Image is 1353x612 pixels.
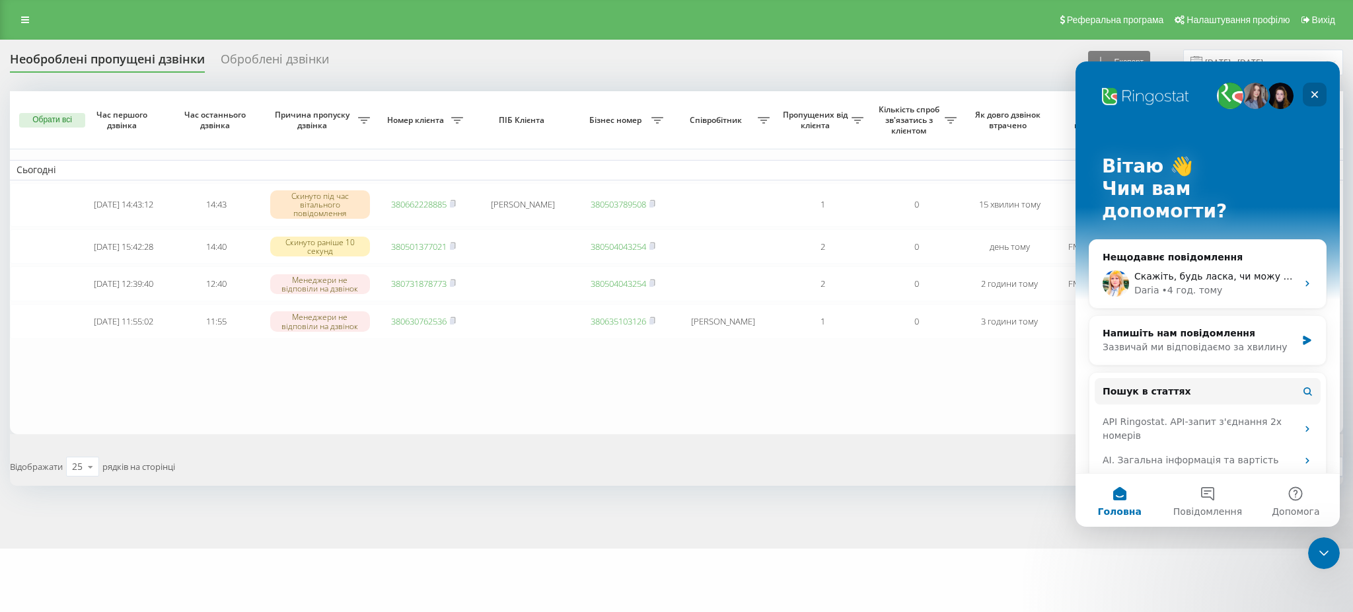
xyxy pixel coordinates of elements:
span: Час першого дзвінка [87,110,159,130]
td: 0 [870,183,963,227]
span: Назва схеми переадресації [1063,110,1144,130]
td: день тому [963,229,1056,264]
span: Причина пропуску дзвінка [270,110,358,130]
td: 1 [776,304,869,339]
span: Вихід [1312,15,1335,25]
span: рядків на сторінці [102,461,175,473]
div: 25 [72,460,83,473]
a: 380731878773 [391,278,447,289]
td: 14:40 [170,229,263,264]
div: AI. Загальна інформація та вартість [27,392,221,406]
td: FMC [PERSON_NAME] [1056,229,1163,264]
span: Пошук в статтях [27,323,116,337]
td: [DATE] 14:43:12 [77,183,170,227]
div: Скинуто під час вітального повідомлення [270,190,370,219]
a: 380635103126 [591,315,646,327]
div: Оброблені дзвінки [221,52,329,73]
span: Кількість спроб зв'язатись з клієнтом [877,104,945,135]
span: Повідомлення [98,445,166,455]
div: Напишіть нам повідомленняЗазвичай ми відповідаємо за хвилину [13,254,251,304]
span: Налаштування профілю [1187,15,1290,25]
td: 2 години тому [963,266,1056,301]
span: Відображати [10,461,63,473]
td: Сьогодні [10,160,1343,180]
div: Закрити [227,21,251,45]
span: Час останнього дзвінка [180,110,252,130]
span: Скажіть, будь ласка, чи можу я ще чимось допомогти? [59,210,329,220]
td: 0 [870,304,963,339]
div: API Ringostat. API-запит з'єднання 2х номерів [19,348,245,387]
div: Менеджери не відповіли на дзвінок [270,274,370,294]
div: Зазвичай ми відповідаємо за хвилину [27,279,221,293]
div: API Ringostat. API-запит з'єднання 2х номерів [27,354,221,381]
iframe: Intercom live chat [1076,61,1340,527]
button: Обрати всі [19,113,85,128]
span: ПІБ Клієнта [481,115,565,126]
td: 3 години тому [963,304,1056,339]
a: 380662228885 [391,198,447,210]
td: 0 [870,266,963,301]
td: [PERSON_NAME] [470,183,576,227]
td: 1 [776,183,869,227]
a: 380503789508 [591,198,646,210]
td: [DATE] 12:39:40 [77,266,170,301]
span: Головна [22,445,65,455]
td: 15 хвилин тому [963,183,1056,227]
a: 380504043254 [591,278,646,289]
div: Необроблені пропущені дзвінки [10,52,205,73]
td: 12:40 [170,266,263,301]
td: [PERSON_NAME] [670,304,776,339]
div: Напишіть нам повідомлення [27,265,221,279]
span: Номер клієнта [383,115,451,126]
td: FMC [PERSON_NAME] [1056,266,1163,301]
div: AI. Загальна інформація та вартість [19,387,245,411]
button: Допомога [176,412,264,465]
td: [DATE] 11:55:02 [77,304,170,339]
a: 380501377021 [391,241,447,252]
span: Як довго дзвінок втрачено [974,110,1046,130]
td: 14:43 [170,183,263,227]
iframe: Intercom live chat [1308,537,1340,569]
td: 11:55 [170,304,263,339]
td: 0 [870,229,963,264]
a: 380630762536 [391,315,447,327]
div: Скинуто раніше 10 секунд [270,237,370,256]
span: Бізнес номер [583,115,651,126]
span: Допомога [196,445,244,455]
div: Менеджери не відповіли на дзвінок [270,311,370,331]
td: [PERSON_NAME] [1056,183,1163,227]
td: 2 [776,266,869,301]
div: • 4 год. тому [87,222,147,236]
td: 2 [776,229,869,264]
a: 380504043254 [591,241,646,252]
span: Пропущених від клієнта [783,110,851,130]
div: Daria [59,222,84,236]
button: Повідомлення [88,412,176,465]
button: Експорт [1088,51,1150,75]
td: [DATE] 15:42:28 [77,229,170,264]
button: Пошук в статтях [19,317,245,343]
span: Реферальна програма [1067,15,1164,25]
span: Співробітник [676,115,758,126]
